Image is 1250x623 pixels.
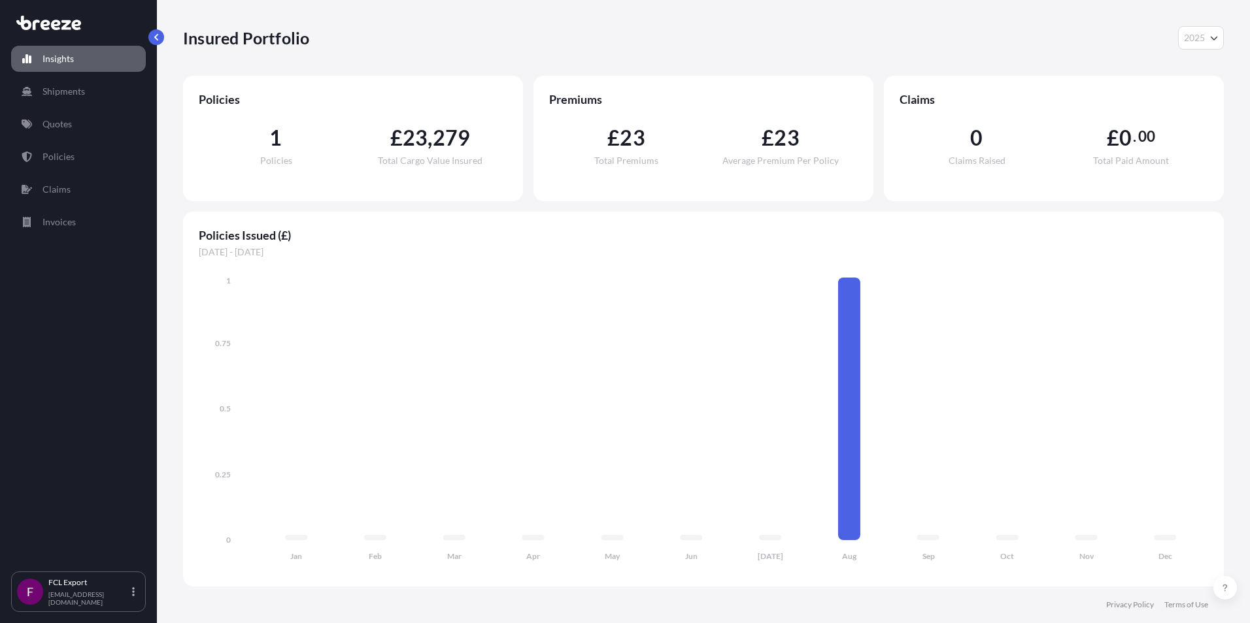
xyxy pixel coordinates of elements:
a: Quotes [11,111,146,137]
span: 279 [433,127,471,148]
p: Policies [42,150,75,163]
tspan: 0.5 [220,404,231,413]
span: Claims [900,91,1208,107]
a: Privacy Policy [1106,599,1154,610]
a: Claims [11,176,146,202]
tspan: Feb [369,551,382,561]
tspan: 0 [226,535,231,545]
span: 1 [269,127,282,148]
span: Policies [260,156,292,165]
tspan: Apr [526,551,540,561]
tspan: 0.75 [215,338,231,348]
button: Year Selector [1178,26,1224,50]
tspan: Jun [685,551,698,561]
span: 0 [1119,127,1132,148]
span: £ [1107,127,1119,148]
p: Invoices [42,216,76,229]
tspan: Nov [1079,551,1094,561]
span: F [27,585,33,598]
tspan: Jan [290,551,302,561]
span: , [428,127,432,148]
span: Total Paid Amount [1093,156,1169,165]
tspan: Oct [1000,551,1014,561]
span: £ [607,127,620,148]
tspan: 0.25 [215,470,231,479]
a: Invoices [11,209,146,235]
tspan: Dec [1158,551,1172,561]
span: Total Premiums [594,156,658,165]
p: Insights [42,52,74,65]
span: 2025 [1184,31,1205,44]
span: [DATE] - [DATE] [199,246,1208,259]
span: 0 [970,127,983,148]
span: Premiums [549,91,858,107]
span: Policies Issued (£) [199,227,1208,243]
tspan: 1 [226,276,231,285]
span: 23 [403,127,428,148]
span: 23 [774,127,799,148]
p: Claims [42,183,71,196]
span: Total Cargo Value Insured [378,156,482,165]
a: Terms of Use [1164,599,1208,610]
tspan: [DATE] [758,551,783,561]
a: Shipments [11,78,146,104]
p: FCL Export [48,577,129,588]
span: Policies [199,91,507,107]
span: Average Premium Per Policy [722,156,839,165]
tspan: Sep [922,551,935,561]
p: [EMAIL_ADDRESS][DOMAIN_NAME] [48,590,129,606]
a: Policies [11,144,146,170]
span: . [1133,131,1136,142]
span: 23 [620,127,645,148]
span: £ [762,127,774,148]
p: Insured Portfolio [183,27,309,48]
tspan: Mar [447,551,462,561]
tspan: Aug [842,551,857,561]
span: Claims Raised [949,156,1005,165]
a: Insights [11,46,146,72]
p: Shipments [42,85,85,98]
p: Quotes [42,118,72,131]
span: £ [390,127,403,148]
tspan: May [605,551,620,561]
span: 00 [1138,131,1155,142]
